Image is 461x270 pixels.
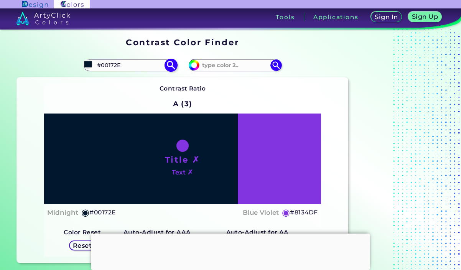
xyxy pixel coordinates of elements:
[172,167,193,178] h4: Text ✗
[164,58,178,72] img: icon search
[81,208,90,217] h5: ◉
[313,14,358,20] h3: Applications
[351,35,447,266] iframe: Advertisement
[64,229,101,236] strong: Color Reset
[270,59,282,71] img: icon search
[126,36,239,48] h1: Contrast Color Finder
[160,85,206,92] strong: Contrast Ratio
[16,12,70,25] img: logo_artyclick_colors_white.svg
[165,154,200,165] h1: Title ✗
[290,207,318,217] h5: #8134DF
[89,207,115,217] h5: #00172E
[47,207,78,218] h4: Midnight
[74,243,91,249] h5: Reset
[94,60,166,70] input: type color 1..
[170,95,196,112] h2: A (3)
[199,60,271,70] input: type color 2..
[243,207,279,218] h4: Blue Violet
[372,12,401,22] a: Sign In
[22,1,48,8] img: ArtyClick Design logo
[91,234,370,268] iframe: Advertisement
[226,229,289,236] strong: Auto-Adjust for AA
[123,229,191,236] strong: Auto-Adjust for AAA
[282,208,290,217] h5: ◉
[410,12,440,22] a: Sign Up
[413,14,437,20] h5: Sign Up
[276,14,295,20] h3: Tools
[376,14,397,20] h5: Sign In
